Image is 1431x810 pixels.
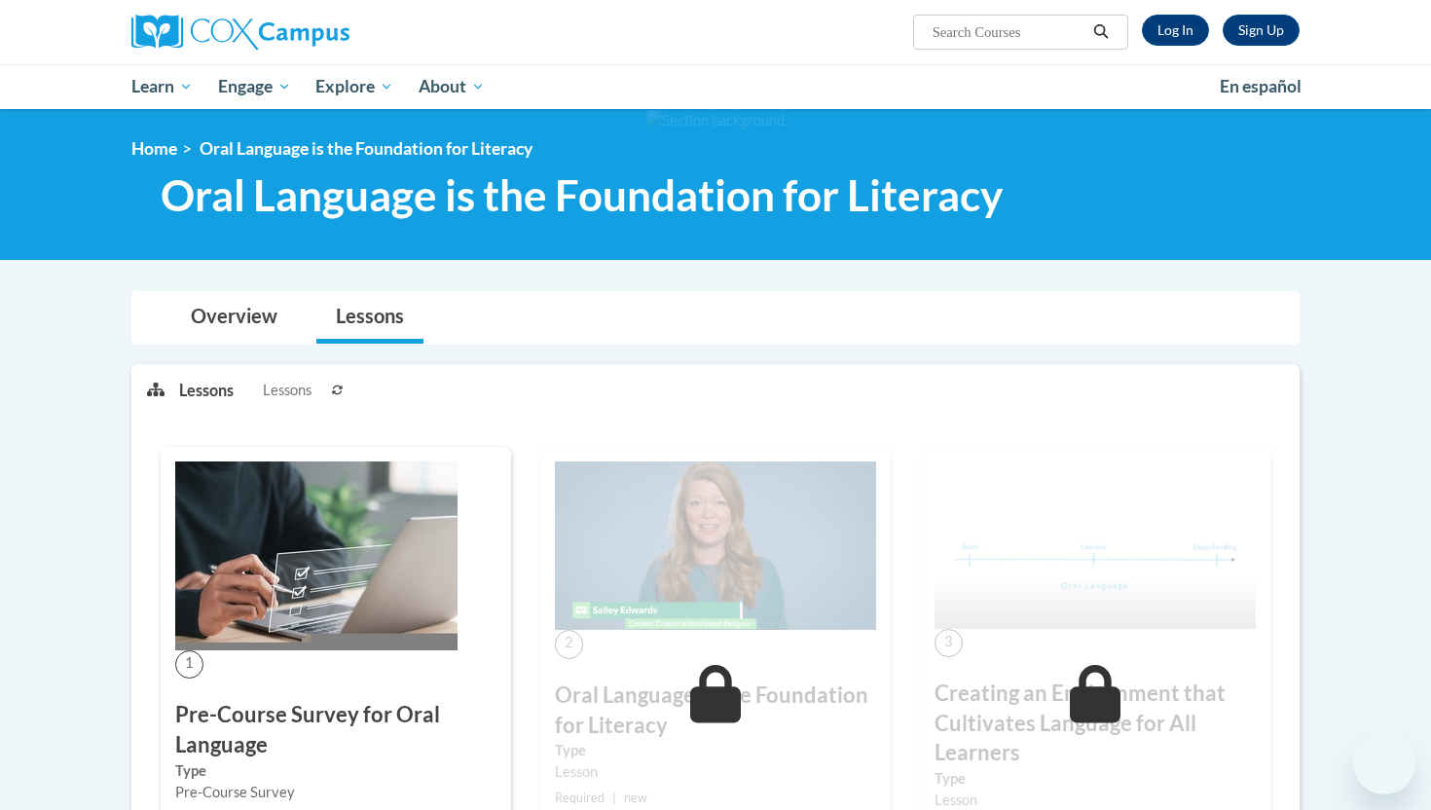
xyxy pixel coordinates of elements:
[935,679,1256,768] h3: Creating an Environment that Cultivates Language for All Learners
[935,461,1256,629] img: Course Image
[931,20,1086,44] input: Search Courses
[555,630,583,658] span: 2
[315,75,393,98] span: Explore
[555,791,605,805] span: Required
[406,64,497,109] a: About
[555,461,876,631] img: Course Image
[131,15,349,50] img: Cox Campus
[175,760,496,782] label: Type
[131,138,177,159] a: Home
[1142,15,1209,46] a: Log In
[1086,20,1116,44] button: Search
[303,64,406,109] a: Explore
[175,650,203,679] span: 1
[1207,66,1314,107] a: En español
[555,761,876,783] div: Lesson
[555,740,876,761] label: Type
[175,700,496,760] h3: Pre-Course Survey for Oral Language
[119,64,205,109] a: Learn
[102,64,1329,109] div: Main menu
[179,380,234,401] p: Lessons
[935,629,963,657] span: 3
[175,782,496,803] div: Pre-Course Survey
[935,768,1256,790] label: Type
[263,380,312,401] span: Lessons
[646,110,785,131] img: Section background
[624,791,647,805] span: new
[612,791,616,805] span: |
[1223,15,1300,46] a: Register
[205,64,304,109] a: Engage
[218,75,291,98] span: Engage
[131,15,501,50] a: Cox Campus
[161,169,1003,221] span: Oral Language is the Foundation for Literacy
[200,138,532,159] span: Oral Language is the Foundation for Literacy
[555,681,876,741] h3: Oral Language is the Foundation for Literacy
[171,292,297,344] a: Overview
[131,75,193,98] span: Learn
[175,461,458,650] img: Course Image
[419,75,485,98] span: About
[1353,732,1415,794] iframe: Button to launch messaging window
[1220,76,1302,96] span: En español
[316,292,423,344] a: Lessons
